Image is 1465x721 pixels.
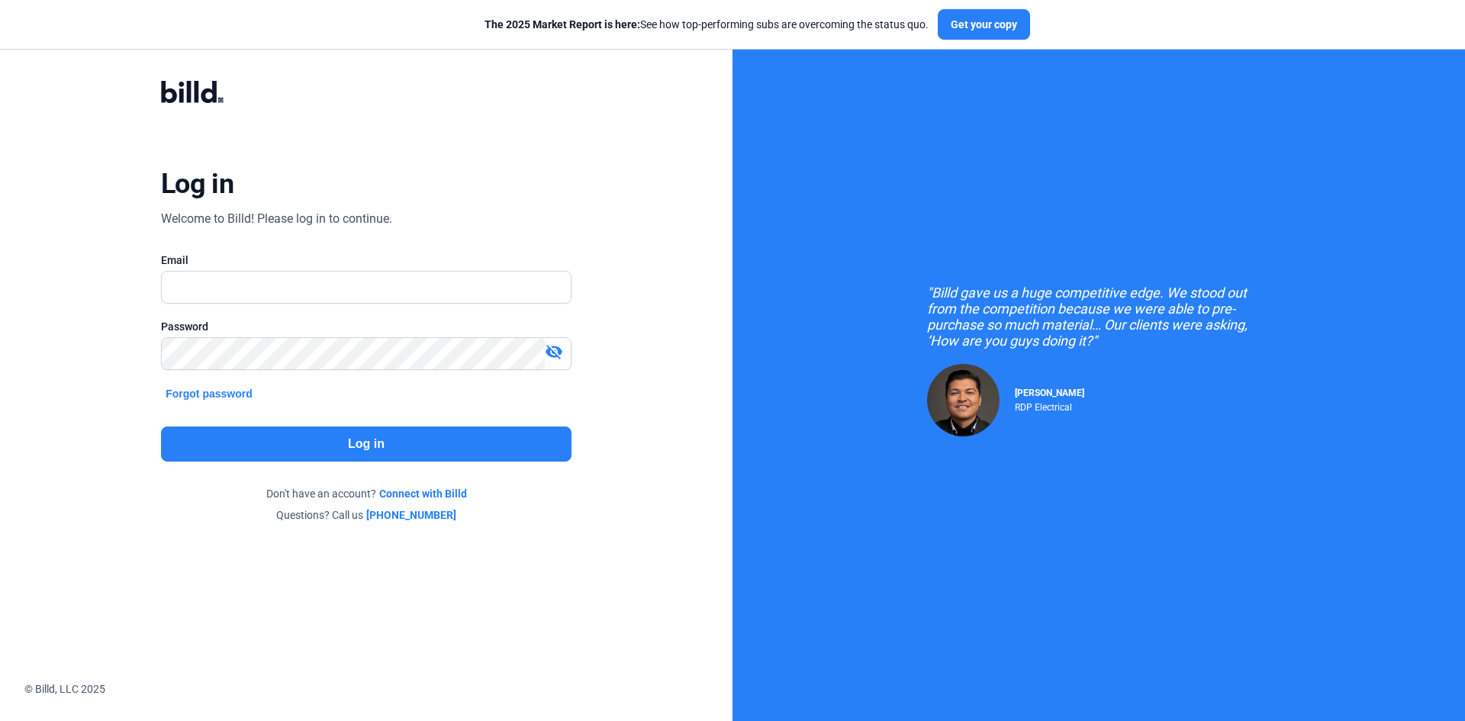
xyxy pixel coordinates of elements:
button: Log in [161,426,572,462]
div: Log in [161,167,233,201]
a: Connect with Billd [379,486,467,501]
a: [PHONE_NUMBER] [366,507,456,523]
span: [PERSON_NAME] [1015,388,1084,398]
div: See how top-performing subs are overcoming the status quo. [485,17,929,32]
div: Password [161,319,572,334]
div: RDP Electrical [1015,398,1084,413]
button: Forgot password [161,385,257,402]
div: "Billd gave us a huge competitive edge. We stood out from the competition because we were able to... [927,285,1270,349]
img: Raul Pacheco [927,364,1000,436]
div: Email [161,253,572,268]
mat-icon: visibility_off [545,343,563,361]
div: Questions? Call us [161,507,572,523]
button: Get your copy [938,9,1030,40]
div: Don't have an account? [161,486,572,501]
span: The 2025 Market Report is here: [485,18,640,31]
div: Welcome to Billd! Please log in to continue. [161,210,392,228]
